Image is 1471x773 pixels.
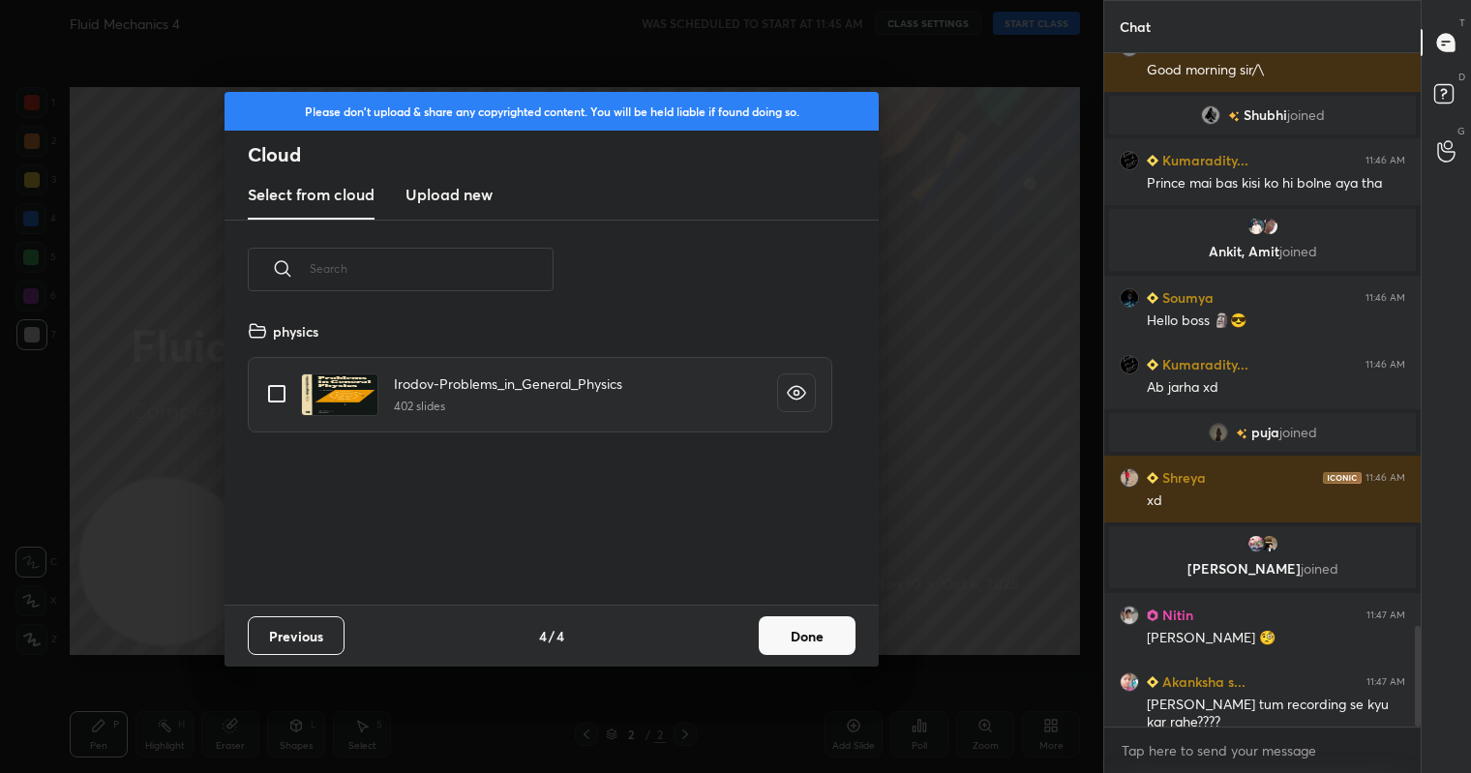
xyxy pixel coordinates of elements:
[1287,107,1325,123] span: joined
[1147,61,1405,80] div: Good morning sir/\
[1158,287,1214,308] h6: Soumya
[405,183,493,206] h3: Upload new
[1458,70,1465,84] p: D
[1147,629,1405,648] div: [PERSON_NAME] 🧐
[539,626,547,646] h4: 4
[1251,425,1279,440] span: puja
[1120,355,1139,374] img: 891f7ef21c4741a0a923c1d67c5828c9.jpg
[1158,150,1248,170] h6: Kumaradity...
[1279,242,1317,260] span: joined
[1158,354,1248,374] h6: Kumaradity...
[549,626,555,646] h4: /
[1147,155,1158,166] img: Learner_Badge_beginner_1_8b307cf2a0.svg
[1120,151,1139,170] img: 891f7ef21c4741a0a923c1d67c5828c9.jpg
[1120,288,1139,308] img: c21b1e81a651426ba1e48d7baf10fc39.jpg
[1147,491,1405,511] div: xd
[1121,244,1404,259] p: Ankit, Amit
[1147,609,1158,621] img: Learner_Badge_pro_50a137713f.svg
[1366,359,1405,371] div: 11:46 AM
[1147,472,1158,484] img: Learner_Badge_beginner_1_8b307cf2a0.svg
[1158,605,1193,625] h6: Nitin
[1120,468,1139,488] img: 9a4fcae35e3d435a81bd3a42a155343f.jpg
[1147,174,1405,193] div: Prince mai bas kisi ko hi bolne aya tha
[1147,359,1158,371] img: Learner_Badge_beginner_1_8b307cf2a0.svg
[1147,378,1405,398] div: Ab jarha xd
[1366,676,1405,688] div: 11:47 AM
[310,227,554,310] input: Search
[556,626,564,646] h4: 4
[1120,606,1139,625] img: 8fb0894b662d4efc9c06a6494a0b2374.jpg
[1246,534,1266,553] img: ebcbfce9d7504a61b5f2a9953a9aca5d.jpg
[225,92,879,131] div: Please don't upload & share any copyrighted content. You will be held liable if found doing so.
[1366,155,1405,166] div: 11:46 AM
[1323,472,1362,484] img: iconic-dark.1390631f.png
[1366,472,1405,484] div: 11:46 AM
[1279,425,1317,440] span: joined
[1301,559,1338,578] span: joined
[301,373,378,416] img: 1622563348KB47K1.pdf
[1121,561,1404,577] p: [PERSON_NAME]
[248,616,345,655] button: Previous
[1209,423,1228,442] img: a3d30a43e1a84022ad82a9b75b08c2c4.jpg
[1459,15,1465,30] p: T
[1228,111,1240,122] img: no-rating-badge.077c3623.svg
[759,616,856,655] button: Done
[248,142,879,167] h2: Cloud
[1244,107,1287,123] span: Shubhi
[1120,672,1139,692] img: a9fd863a511b4770bd8d201d260aa2ce.jpg
[394,398,622,415] h5: 402 slides
[1147,676,1158,688] img: Learner_Badge_beginner_1_8b307cf2a0.svg
[273,321,318,342] h4: physics
[1366,609,1405,621] div: 11:47 AM
[1147,696,1405,732] div: [PERSON_NAME] tum recording se kyu kar rahe????
[1104,1,1166,52] p: Chat
[1147,312,1405,331] div: Hello boss 🗿😎
[1260,534,1279,553] img: 04670919364f45119c022077c41943da.jpg
[1260,217,1279,236] img: 884b60b4997049a8b845071ce9703b8e.jpg
[1104,53,1421,727] div: grid
[1246,217,1266,236] img: 4db1c3e7f59d4d7cb8029ae51503fa47.jpg
[1158,671,1246,692] h6: Akanksha s...
[1366,292,1405,304] div: 11:46 AM
[1158,467,1206,488] h6: Shreya
[1147,292,1158,304] img: Learner_Badge_beginner_1_8b307cf2a0.svg
[248,183,375,206] h3: Select from cloud
[1457,124,1465,138] p: G
[1236,429,1247,439] img: no-rating-badge.077c3623.svg
[1201,105,1220,125] img: 0e6d16d835fd4b1ea8d767eca5d4bf1d.jpg
[394,373,622,394] h4: Irodov-Problems_in_General_Physics
[225,313,856,605] div: grid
